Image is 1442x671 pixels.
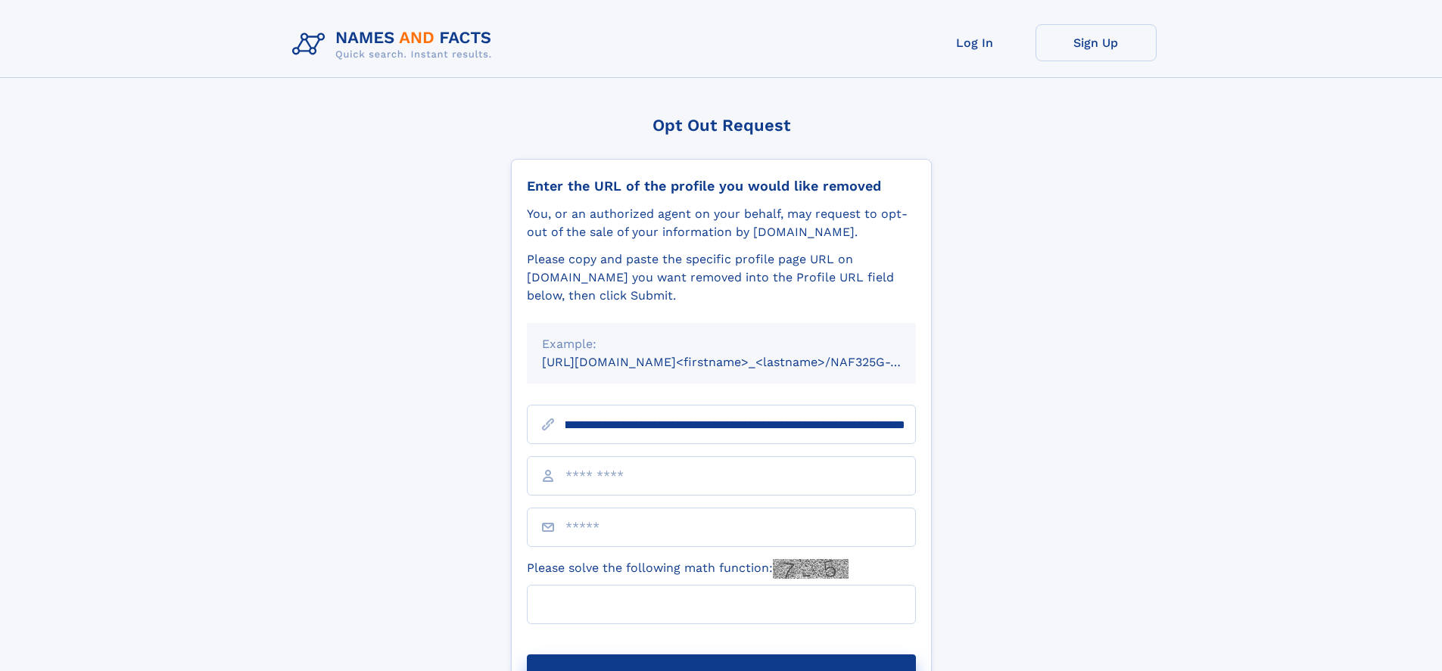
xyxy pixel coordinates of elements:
[542,335,901,353] div: Example:
[527,178,916,194] div: Enter the URL of the profile you would like removed
[511,116,932,135] div: Opt Out Request
[527,559,849,579] label: Please solve the following math function:
[527,205,916,241] div: You, or an authorized agent on your behalf, may request to opt-out of the sale of your informatio...
[527,250,916,305] div: Please copy and paste the specific profile page URL on [DOMAIN_NAME] you want removed into the Pr...
[914,24,1036,61] a: Log In
[1036,24,1157,61] a: Sign Up
[542,355,945,369] small: [URL][DOMAIN_NAME]<firstname>_<lastname>/NAF325G-xxxxxxxx
[286,24,504,65] img: Logo Names and Facts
